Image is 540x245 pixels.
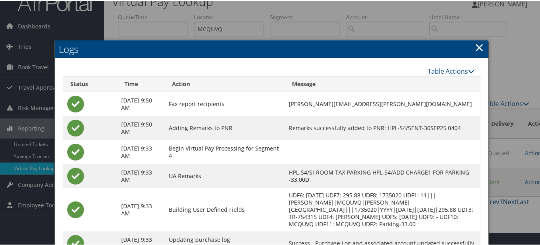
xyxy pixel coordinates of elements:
td: UA Remarks [165,163,285,187]
th: Message: activate to sort column ascending [285,76,480,91]
th: Time: activate to sort column ascending [117,76,165,91]
td: [DATE] 9:50 AM [117,115,165,139]
h2: Logs [55,40,488,57]
th: Status: activate to sort column ascending [63,76,118,91]
td: HPL-S4/SI-ROOM TAX PARKING HPL-S4/ADD CHARGE1 FOR PARKING -33.00D [285,163,480,187]
td: UDF6: [DATE] UDF7: 295.88 UDF8: 1735020 UDF1: 11|||[PERSON_NAME]|MCQUVQ|[PERSON_NAME][GEOGRAPHIC_... [285,187,480,231]
td: [DATE] 9:33 AM [117,163,165,187]
td: [DATE] 9:33 AM [117,187,165,231]
td: Building User Defined Fields [165,187,285,231]
td: [DATE] 9:33 AM [117,139,165,163]
td: [PERSON_NAME][EMAIL_ADDRESS][PERSON_NAME][DOMAIN_NAME] [285,91,480,115]
a: Table Actions [428,66,474,75]
td: Begin Virtual Pay Processing for Segment 4 [165,139,285,163]
td: Remarks successfully added to PNR: HPL-S4/SENT-30SEP25 0404 [285,115,480,139]
th: Action: activate to sort column ascending [165,76,285,91]
td: Fax report recipients [165,91,285,115]
td: [DATE] 9:50 AM [117,91,165,115]
a: Close [475,38,484,54]
td: Adding Remarks to PNR [165,115,285,139]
